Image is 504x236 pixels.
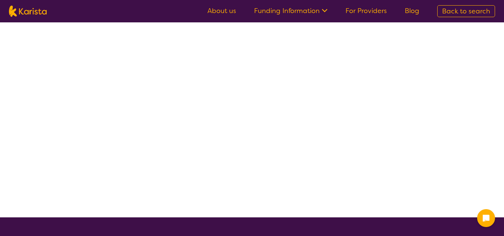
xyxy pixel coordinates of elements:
a: Blog [405,6,419,15]
a: Funding Information [254,6,328,15]
a: Back to search [437,5,495,17]
a: For Providers [345,6,387,15]
img: Karista logo [9,6,47,17]
span: Back to search [442,7,490,16]
a: About us [207,6,236,15]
